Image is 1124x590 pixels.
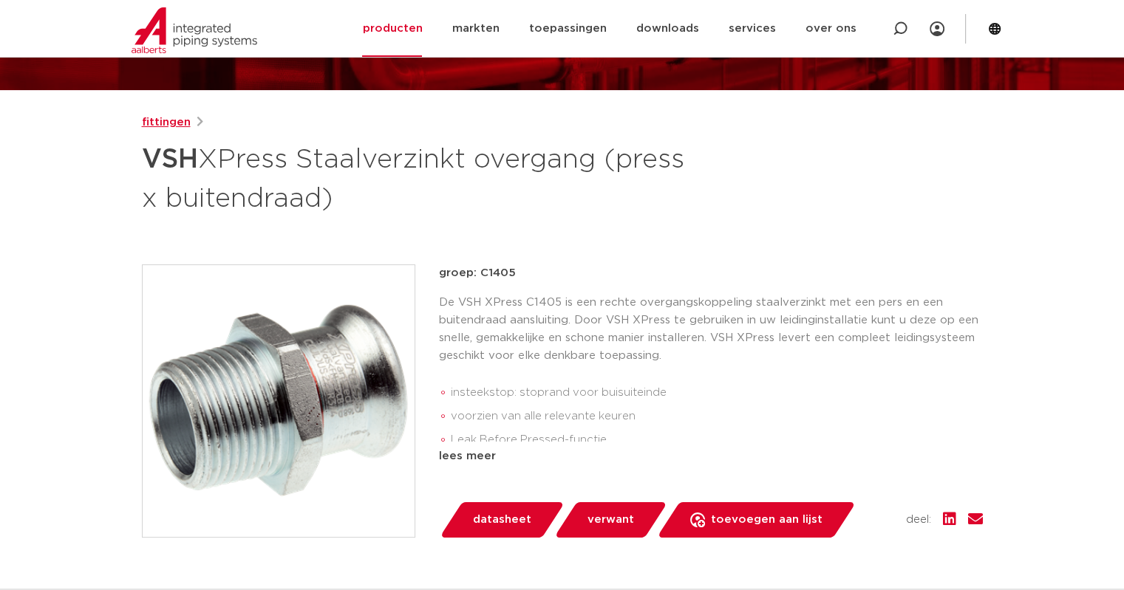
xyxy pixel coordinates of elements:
li: voorzien van alle relevante keuren [451,405,983,428]
h1: XPress Staalverzinkt overgang (press x buitendraad) [142,137,697,217]
a: verwant [554,502,667,538]
span: toevoegen aan lijst [711,508,822,532]
p: De VSH XPress C1405 is een rechte overgangskoppeling staalverzinkt met een pers en een buitendraa... [439,294,983,365]
li: insteekstop: stoprand voor buisuiteinde [451,381,983,405]
a: datasheet [439,502,565,538]
span: deel: [906,511,931,529]
span: datasheet [473,508,531,532]
p: groep: C1405 [439,264,983,282]
a: fittingen [142,114,191,131]
span: verwant [587,508,634,532]
li: Leak Before Pressed-functie [451,428,983,452]
strong: VSH [142,146,198,173]
div: lees meer [439,447,983,465]
img: Product Image for VSH XPress Staalverzinkt overgang (press x buitendraad) [143,265,415,537]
